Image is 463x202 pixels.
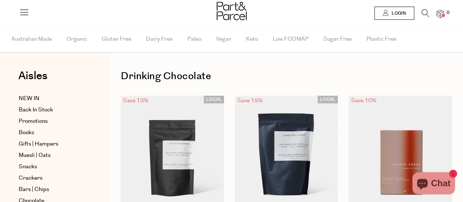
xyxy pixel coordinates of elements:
a: Aisles [18,70,48,89]
a: Gifts | Hampers [19,140,85,148]
span: Muesli | Oats [19,151,51,160]
span: Books [19,128,34,137]
span: NEW IN [19,94,40,103]
h1: Drinking Chocolate [121,68,452,85]
div: Save 10% [349,96,379,106]
span: Organic [67,26,87,52]
span: Sugar Free [323,26,352,52]
a: Crackers [19,174,85,183]
span: Login [390,10,406,16]
span: Crackers [19,174,42,183]
span: Plastic Free [366,26,396,52]
a: 0 [437,10,444,18]
a: NEW IN [19,94,85,103]
span: Low FODMAP [273,26,309,52]
a: Bars | Chips [19,185,85,194]
img: Part&Parcel [217,2,247,20]
a: Back In Stock [19,106,85,114]
div: Save 13% [121,96,151,106]
span: Keto [246,26,258,52]
span: Dairy Free [146,26,173,52]
inbox-online-store-chat: Shopify online store chat [410,172,457,196]
span: Gluten Free [102,26,131,52]
span: Back In Stock [19,106,53,114]
span: Australian Made [11,26,52,52]
span: LOCAL [318,96,338,103]
a: Books [19,128,85,137]
a: Promotions [19,117,85,126]
span: Vegan [216,26,231,52]
span: Aisles [18,68,48,84]
span: 0 [445,10,451,16]
span: Promotions [19,117,48,126]
span: LOCAL [204,96,224,103]
span: Paleo [187,26,201,52]
span: Snacks [19,162,37,171]
span: Gifts | Hampers [19,140,58,148]
a: Muesli | Oats [19,151,85,160]
a: Snacks [19,162,85,171]
span: Bars | Chips [19,185,49,194]
a: Login [374,7,414,20]
div: Save 15% [235,96,265,106]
